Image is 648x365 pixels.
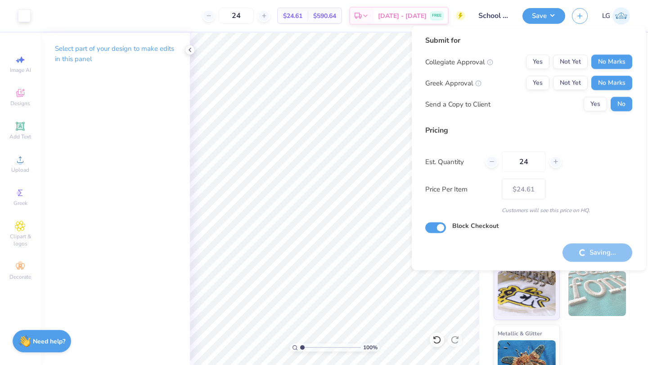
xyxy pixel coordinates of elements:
label: Block Checkout [452,221,499,231]
p: Select part of your design to make edits in this panel [55,44,175,64]
input: – – [219,8,254,24]
button: Yes [526,55,549,69]
span: 100 % [363,343,378,352]
span: Decorate [9,273,31,280]
div: Pricing [425,125,632,136]
span: $590.64 [313,11,336,21]
label: Price Per Item [425,184,495,194]
span: Clipart & logos [4,233,36,247]
div: Submit for [425,35,632,46]
div: Send a Copy to Client [425,99,490,109]
button: Yes [526,76,549,90]
span: Image AI [10,67,31,74]
div: Greek Approval [425,78,481,88]
span: [DATE] - [DATE] [378,11,427,21]
a: LG [602,7,630,25]
button: Save [522,8,565,24]
button: No [611,97,632,111]
img: Lijo George [612,7,630,25]
button: No Marks [591,76,632,90]
span: Add Text [9,133,31,140]
span: FREE [432,13,441,19]
button: Not Yet [553,76,588,90]
img: 3D Puff [568,271,626,316]
img: Standard [498,271,556,316]
strong: Need help? [33,337,65,346]
div: Customers will see this price on HQ. [425,206,632,214]
span: Designs [10,100,30,107]
label: Est. Quantity [425,156,479,167]
div: Collegiate Approval [425,57,493,67]
span: Metallic & Glitter [498,329,542,338]
span: Upload [11,166,29,174]
span: Greek [13,200,27,207]
span: $24.61 [283,11,302,21]
button: Not Yet [553,55,588,69]
input: – – [502,151,545,172]
span: LG [602,11,610,21]
button: No Marks [591,55,632,69]
button: Yes [584,97,607,111]
input: Untitled Design [472,7,516,25]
